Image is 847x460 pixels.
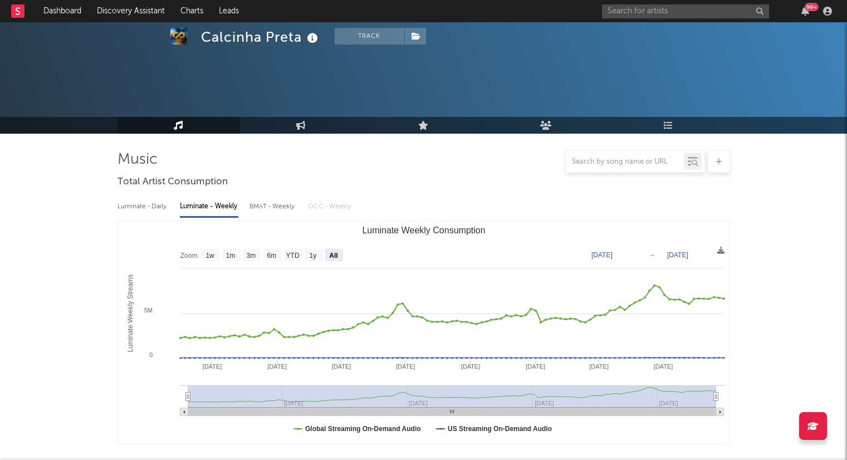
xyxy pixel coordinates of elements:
input: Search by song name or URL [566,158,684,167]
text: [DATE] [331,363,351,370]
input: Search for artists [602,4,769,18]
div: Luminate - Weekly [180,197,238,216]
span: Total Artist Consumption [117,175,228,189]
text: [DATE] [461,363,480,370]
button: Track [335,28,404,45]
text: 5M [144,307,152,314]
text: 1y [309,252,316,260]
div: BMAT - Weekly [249,197,297,216]
text: Luminate Weekly Streams [126,275,134,353]
text: YTD [286,252,299,260]
text: 3m [246,252,256,260]
text: [DATE] [653,363,673,370]
div: Calcinha Preta [201,28,321,46]
text: [DATE] [202,363,222,370]
text: 0 [149,351,152,358]
svg: Luminate Weekly Consumption [118,221,730,444]
text: 1m [226,252,235,260]
text: 1w [205,252,214,260]
text: All [329,252,337,260]
text: [DATE] [591,251,613,259]
text: Zoom [180,252,198,260]
div: 99 + [805,3,819,11]
text: [DATE] [396,363,415,370]
text: [DATE] [526,363,545,370]
text: [DATE] [667,251,688,259]
text: 6m [267,252,276,260]
div: Luminate - Daily [117,197,169,216]
button: 99+ [801,7,809,16]
text: Global Streaming On-Demand Audio [305,425,421,433]
text: [DATE] [267,363,287,370]
text: US Streaming On-Demand Audio [448,425,552,433]
text: Luminate Weekly Consumption [362,226,485,235]
text: [DATE] [589,363,609,370]
text: → [649,251,655,259]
